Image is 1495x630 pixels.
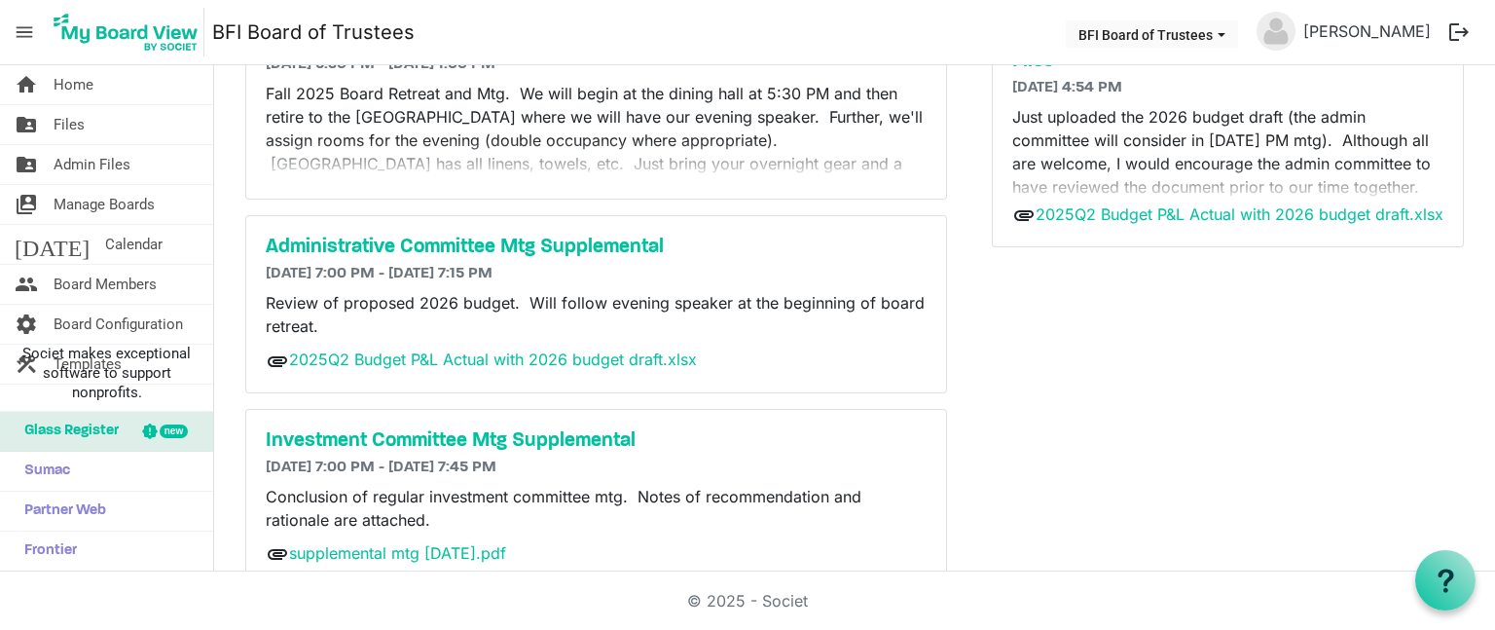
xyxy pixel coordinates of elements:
[289,543,506,563] a: supplemental mtg [DATE].pdf
[15,145,38,184] span: folder_shared
[266,429,927,453] a: Investment Committee Mtg Supplemental
[6,14,43,51] span: menu
[1012,80,1122,95] span: [DATE] 4:54 PM
[54,305,183,344] span: Board Configuration
[1257,12,1295,51] img: no-profile-picture.svg
[266,82,927,199] p: Fall 2025 Board Retreat and Mtg. We will begin at the dining hall at 5:30 PM and then retire to t...
[9,344,204,402] span: Societ makes exceptional software to support nonprofits.
[266,265,927,283] h6: [DATE] 7:00 PM - [DATE] 7:15 PM
[266,542,289,566] span: attachment
[266,350,289,373] span: attachment
[54,65,93,104] span: Home
[687,591,808,611] a: © 2025 - Societ
[266,236,927,259] a: Administrative Committee Mtg Supplemental
[54,185,155,224] span: Manage Boards
[1066,20,1238,48] button: BFI Board of Trustees dropdownbutton
[266,291,927,338] p: Review of proposed 2026 budget. Will follow evening speaker at the beginning of board retreat.
[15,185,38,224] span: switch_account
[15,532,77,571] span: Frontier
[15,452,70,491] span: Sumac
[15,305,38,344] span: settings
[15,105,38,144] span: folder_shared
[54,145,130,184] span: Admin Files
[15,65,38,104] span: home
[266,485,927,532] p: Conclusion of regular investment committee mtg. Notes of recommendation and rationale are attached.
[160,425,188,438] div: new
[15,412,119,451] span: Glass Register
[1012,204,1036,227] span: attachment
[1439,12,1479,53] button: logout
[15,265,38,304] span: people
[212,13,415,52] a: BFI Board of Trustees
[54,105,85,144] span: Files
[54,265,157,304] span: Board Members
[48,8,212,56] a: My Board View Logo
[15,225,90,264] span: [DATE]
[48,8,204,56] img: My Board View Logo
[1012,105,1444,269] p: Just uploaded the 2026 budget draft (the admin committee will consider in [DATE] PM mtg). Althoug...
[266,56,927,74] h6: [DATE] 5:30 PM - [DATE] 1:00 PM
[1295,12,1439,51] a: [PERSON_NAME]
[289,350,697,369] a: 2025Q2 Budget P&L Actual with 2026 budget draft.xlsx
[1036,204,1443,224] a: 2025Q2 Budget P&L Actual with 2026 budget draft.xlsx
[105,225,163,264] span: Calendar
[266,459,927,477] h6: [DATE] 7:00 PM - [DATE] 7:45 PM
[15,492,106,531] span: Partner Web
